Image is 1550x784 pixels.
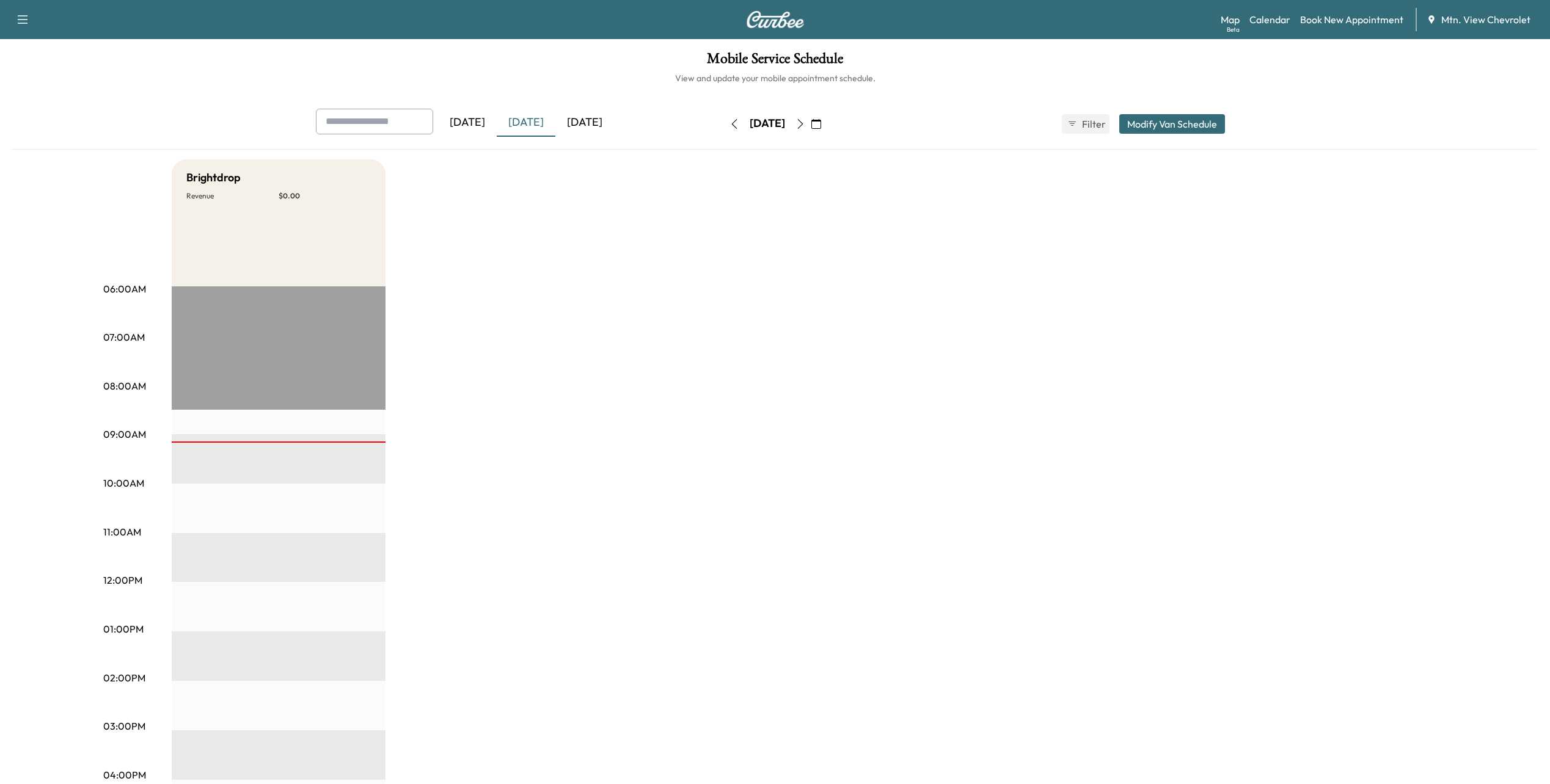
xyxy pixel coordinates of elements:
[12,51,1538,72] h1: Mobile Service Schedule
[750,116,785,131] div: [DATE]
[1227,25,1240,34] div: Beta
[1249,12,1290,27] a: Calendar
[103,573,142,587] p: 12:00PM
[103,670,145,685] p: 02:00PM
[103,524,141,539] p: 11:00AM
[103,622,144,636] p: 01:00PM
[1082,117,1104,131] span: Filter
[103,476,144,490] p: 10:00AM
[103,768,146,782] p: 04:00PM
[1441,12,1530,27] span: Mtn. View Chevrolet
[497,109,555,137] div: [DATE]
[279,191,371,201] p: $ 0.00
[1221,12,1240,27] a: MapBeta
[103,427,146,441] p: 09:00AM
[1119,114,1225,134] button: Modify Van Schedule
[186,191,279,201] p: Revenue
[103,281,146,296] p: 06:00AM
[555,109,614,137] div: [DATE]
[438,109,497,137] div: [DATE]
[103,719,145,733] p: 03:00PM
[1300,12,1403,27] a: Book New Appointment
[103,330,145,344] p: 07:00AM
[186,169,241,186] h5: Brightdrop
[746,11,805,28] img: Curbee Logo
[103,379,146,393] p: 08:00AM
[12,72,1538,84] h6: View and update your mobile appointment schedule.
[1062,114,1109,134] button: Filter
